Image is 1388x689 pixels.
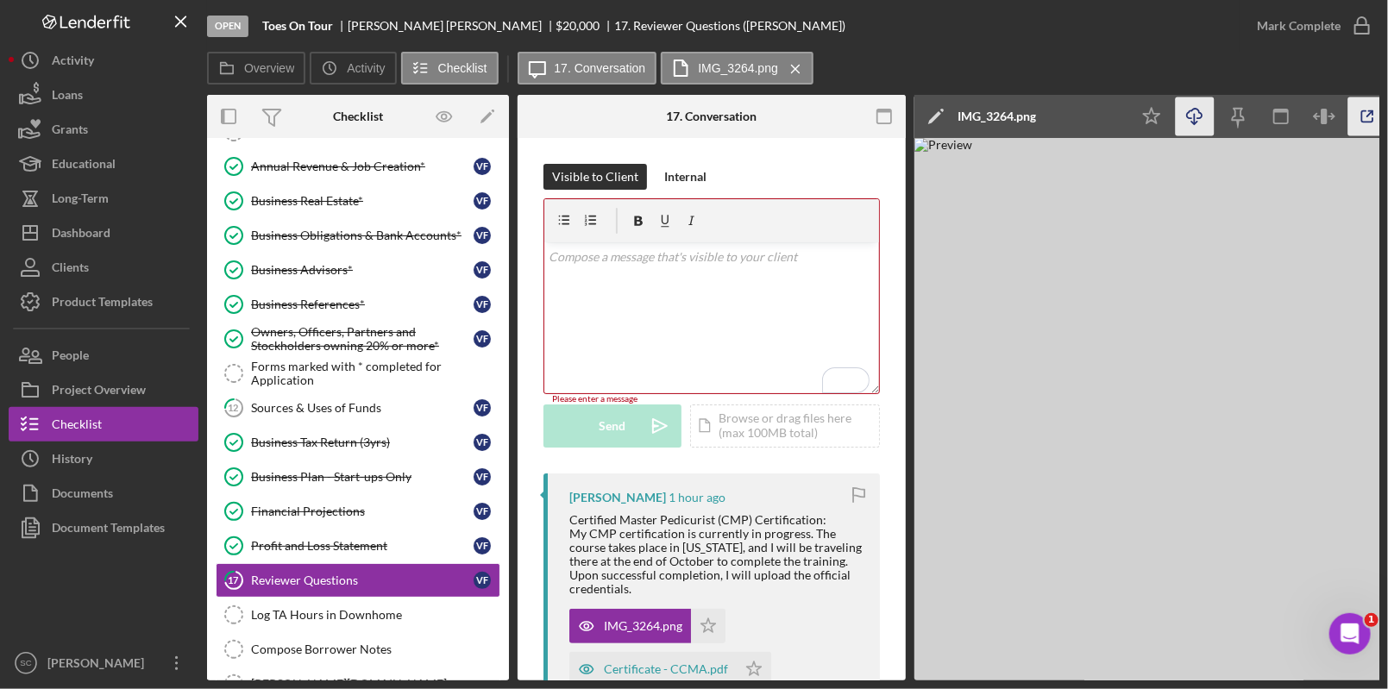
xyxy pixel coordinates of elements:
[52,78,83,116] div: Loans
[9,250,198,285] button: Clients
[543,164,647,190] button: Visible to Client
[52,250,89,289] div: Clients
[9,285,198,319] button: Product Templates
[474,468,491,485] div: V F
[251,642,499,656] div: Compose Borrower Notes
[52,373,146,411] div: Project Overview
[216,632,500,667] a: Compose Borrower Notes
[438,61,487,75] label: Checklist
[251,539,474,553] div: Profit and Loss Statement
[216,598,500,632] a: Log TA Hours in Downhome
[544,242,879,393] div: To enrich screen reader interactions, please activate Accessibility in Grammarly extension settings
[474,572,491,589] div: V F
[958,110,1036,123] div: IMG_3264.png
[251,229,474,242] div: Business Obligations & Bank Accounts*
[474,261,491,279] div: V F
[1240,9,1379,43] button: Mark Complete
[1365,613,1379,627] span: 1
[251,435,474,449] div: Business Tax Return (3yrs)
[251,194,474,208] div: Business Real Estate*
[251,263,474,277] div: Business Advisors*
[347,61,385,75] label: Activity
[229,574,240,586] tspan: 17
[556,18,600,33] span: $20,000
[614,19,845,33] div: 17. Reviewer Questions ([PERSON_NAME])
[216,149,500,184] a: Annual Revenue & Job Creation*VF
[604,619,682,633] div: IMG_3264.png
[569,513,863,597] div: Certified Master Pedicurist (CMP) Certification: My CMP certification is currently in progress. T...
[216,529,500,563] a: Profit and Loss StatementVF
[474,537,491,554] div: V F
[543,404,681,448] button: Send
[9,338,198,373] button: People
[9,407,198,442] button: Checklist
[656,164,715,190] button: Internal
[251,504,474,518] div: Financial Projections
[52,147,116,185] div: Educational
[474,503,491,520] div: V F
[9,78,198,112] button: Loans
[251,401,474,415] div: Sources & Uses of Funds
[661,52,813,85] button: IMG_3264.png
[52,442,92,480] div: History
[251,573,474,587] div: Reviewer Questions
[207,52,305,85] button: Overview
[569,609,725,643] button: IMG_3264.png
[664,164,707,190] div: Internal
[207,16,248,37] div: Open
[216,494,500,529] a: Financial ProjectionsVF
[9,442,198,476] button: History
[216,563,500,598] a: 17Reviewer QuestionsVF
[474,192,491,210] div: V F
[251,360,499,387] div: Forms marked with * completed for Application
[474,158,491,175] div: V F
[1257,9,1341,43] div: Mark Complete
[216,322,500,356] a: Owners, Officers, Partners and Stockholders owning 20% or more*VF
[216,425,500,460] a: Business Tax Return (3yrs)VF
[555,61,646,75] label: 17. Conversation
[604,662,728,676] div: Certificate - CCMA.pdf
[348,19,556,33] div: [PERSON_NAME] [PERSON_NAME]
[52,181,109,220] div: Long-Term
[216,218,500,253] a: Business Obligations & Bank Accounts*VF
[9,476,198,510] a: Documents
[698,61,778,75] label: IMG_3264.png
[216,356,500,391] a: Forms marked with * completed for Application
[52,338,89,377] div: People
[667,110,757,123] div: 17. Conversation
[52,112,88,151] div: Grants
[9,373,198,407] button: Project Overview
[9,43,198,78] a: Activity
[9,510,198,545] button: Document Templates
[9,216,198,250] button: Dashboard
[543,394,880,404] div: Please enter a message
[9,112,198,147] a: Grants
[251,298,474,311] div: Business References*
[518,52,657,85] button: 17. Conversation
[216,460,500,494] a: Business Plan - Start-ups OnlyVF
[333,110,383,123] div: Checklist
[216,253,500,287] a: Business Advisors*VF
[9,646,198,680] button: SC[PERSON_NAME]
[20,659,31,668] text: SC
[9,147,198,181] button: Educational
[244,61,294,75] label: Overview
[251,160,474,173] div: Annual Revenue & Job Creation*
[552,164,638,190] div: Visible to Client
[216,184,500,218] a: Business Real Estate*VF
[43,646,155,685] div: [PERSON_NAME]
[474,399,491,417] div: V F
[401,52,499,85] button: Checklist
[474,330,491,348] div: V F
[474,227,491,244] div: V F
[52,510,165,549] div: Document Templates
